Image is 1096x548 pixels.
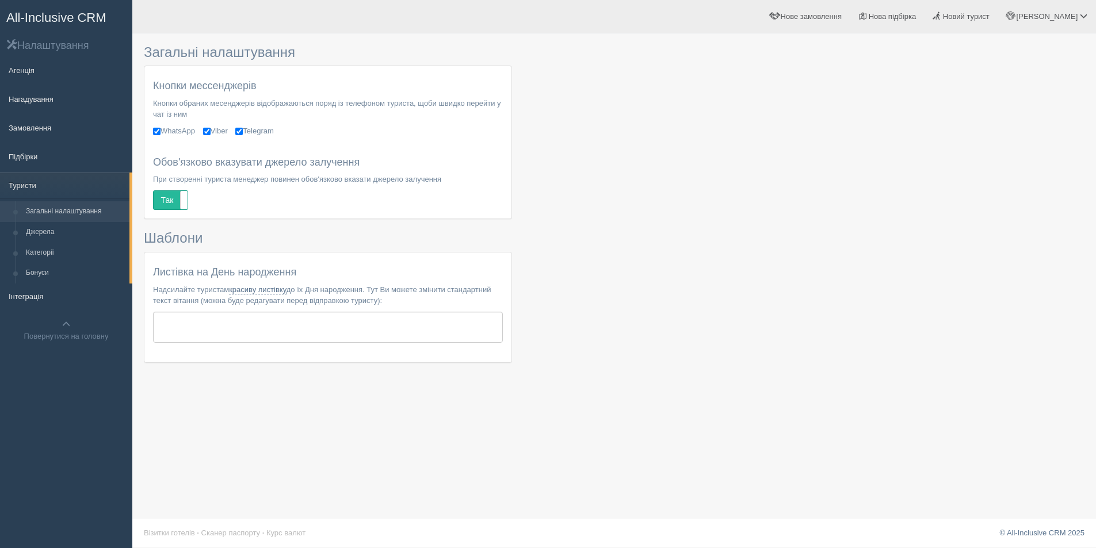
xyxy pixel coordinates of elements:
p: Надсилайте туристам до їх Дня народження. Тут Ви можете змінити стандартний текст вітання (можна ... [153,284,503,306]
a: Візитки готелів [144,528,195,537]
label: Telegram [235,125,273,136]
h4: Обов'язково вказувати джерело залучення [153,157,503,168]
h3: Загальні налаштування [144,45,512,60]
h4: Кнопки мессенджерів [153,81,503,92]
p: При створенні туриста менеджер повинен обов'язково вказати джерело залучення [153,174,503,185]
span: Нове замовлення [781,12,842,21]
a: красиву листівку [229,285,287,294]
a: Сканер паспорту [201,528,260,537]
span: · [197,528,199,537]
a: Бонуси [21,263,129,283]
label: Так [154,191,188,209]
input: Telegram [235,128,243,135]
span: Нова підбірка [869,12,916,21]
span: · [262,528,265,537]
a: All-Inclusive CRM [1,1,132,32]
h3: Шаблони [144,231,512,246]
a: Загальні налаштування [21,201,129,222]
a: Категорії [21,243,129,263]
label: WhatsApp [153,125,195,136]
label: Viber [203,125,228,136]
span: All-Inclusive CRM [6,10,106,25]
span: Новий турист [943,12,990,21]
a: Джерела [21,222,129,243]
h4: Листівка на День народження [153,267,503,278]
p: Кнопки обраних месенджерів відображаються поряд із телефоном туриста, щоби швидко перейти у чат і... [153,98,503,120]
input: WhatsApp [153,128,161,135]
span: [PERSON_NAME] [1016,12,1078,21]
input: Viber [203,128,211,135]
a: © All-Inclusive CRM 2025 [999,528,1084,537]
a: Курс валют [266,528,305,537]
